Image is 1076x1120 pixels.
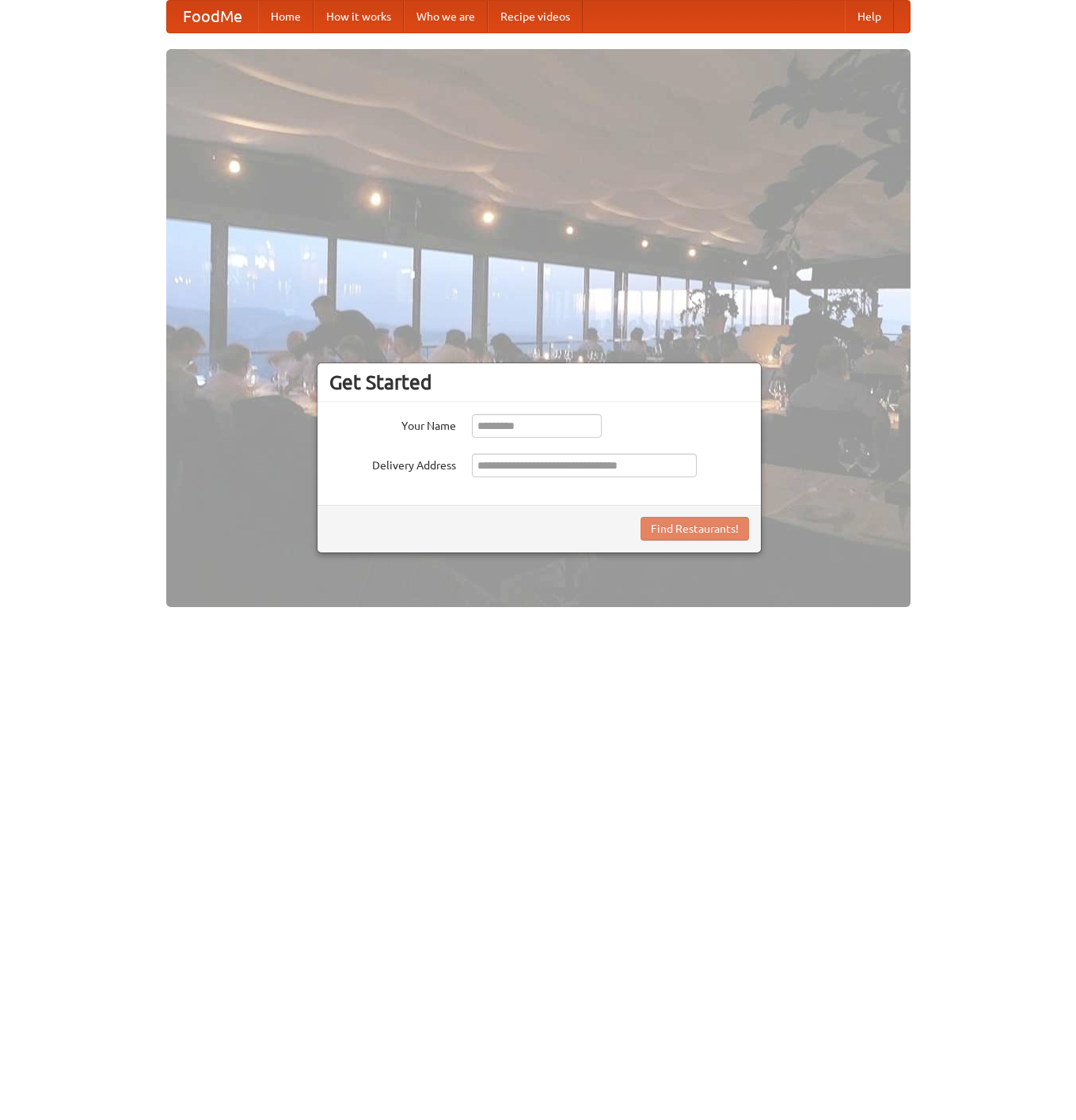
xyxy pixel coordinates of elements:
[641,517,749,541] button: Find Restaurants!
[167,1,258,32] a: FoodMe
[314,1,404,32] a: How it works
[258,1,314,32] a: Home
[329,370,749,394] h3: Get Started
[329,454,456,473] label: Delivery Address
[404,1,488,32] a: Who we are
[329,414,456,434] label: Your Name
[845,1,894,32] a: Help
[488,1,583,32] a: Recipe videos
